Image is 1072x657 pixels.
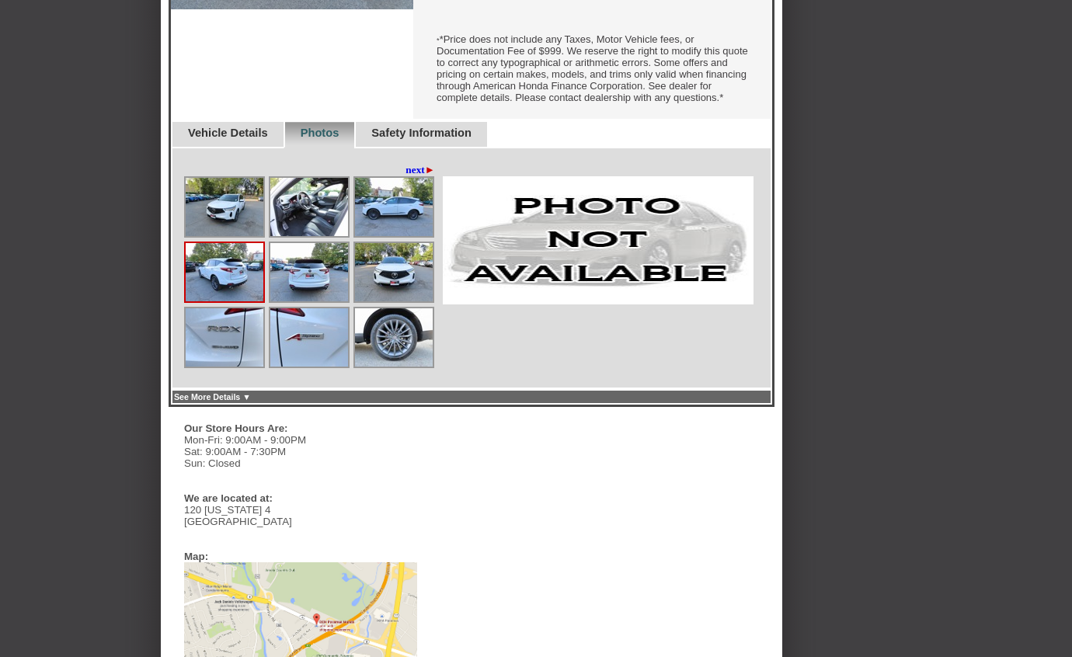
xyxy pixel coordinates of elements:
span: ► [425,164,435,176]
a: Safety Information [371,127,472,139]
a: See More Details ▼ [174,392,251,401]
img: Image.aspx [186,178,263,236]
img: Image.aspx [270,308,348,367]
img: Image.aspx [443,176,754,304]
a: Photos [301,127,339,139]
div: We are located at: [184,492,409,504]
div: Mon-Fri: 9:00AM - 9:00PM Sat: 9:00AM - 7:30PM Sun: Closed [184,434,417,469]
div: Our Store Hours Are: [184,422,409,434]
div: Map: [184,551,208,562]
img: Image.aspx [355,308,433,367]
img: Image.aspx [355,243,433,301]
img: Image.aspx [186,308,263,367]
a: next► [405,164,435,176]
font: *Price does not include any Taxes, Motor Vehicle fees, or Documentation Fee of $999. We reserve t... [437,33,748,103]
img: Image.aspx [270,178,348,236]
img: Image.aspx [186,243,263,301]
img: Image.aspx [270,243,348,301]
div: 120 [US_STATE] 4 [GEOGRAPHIC_DATA] [184,504,417,527]
a: Vehicle Details [188,127,268,139]
img: Image.aspx [355,178,433,236]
